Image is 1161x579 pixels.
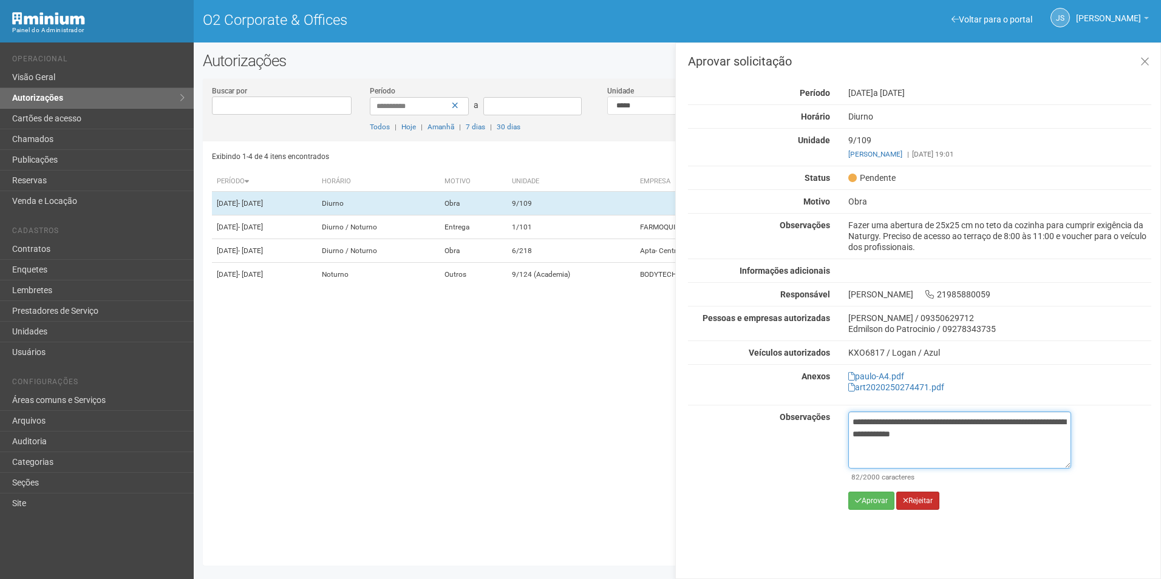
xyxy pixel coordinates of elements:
[212,215,317,239] td: [DATE]
[805,173,830,183] strong: Status
[851,473,860,481] span: 82
[203,12,669,28] h1: O2 Corporate & Offices
[802,371,830,381] strong: Anexos
[238,246,263,255] span: - [DATE]
[607,86,634,96] label: Unidade
[848,172,896,183] span: Pendente
[440,263,507,286] td: Outros
[1076,15,1149,25] a: [PERSON_NAME]
[238,223,263,231] span: - [DATE]
[703,313,830,323] strong: Pessoas e empresas autorizadas
[238,199,263,208] span: - [DATE]
[907,150,909,158] span: |
[440,215,507,239] td: Entrega
[803,197,830,206] strong: Motivo
[848,371,904,381] a: paulo-A4.pdf
[466,123,485,131] a: 7 dias
[12,25,185,36] div: Painel do Administrador
[427,123,454,131] a: Amanhã
[317,239,440,263] td: Diurno / Noturno
[896,492,939,510] button: Rejeitar
[370,86,395,96] label: Período
[12,226,185,239] li: Cadastros
[780,220,830,230] strong: Observações
[1132,49,1157,75] a: Fechar
[635,172,857,192] th: Empresa
[848,150,902,158] a: [PERSON_NAME]
[801,112,830,121] strong: Horário
[490,123,492,131] span: |
[952,15,1032,24] a: Voltar para o portal
[800,88,830,98] strong: Período
[507,215,635,239] td: 1/101
[212,192,317,215] td: [DATE]
[780,412,830,422] strong: Observações
[440,239,507,263] td: Obra
[839,289,1160,300] div: [PERSON_NAME] 21985880059
[459,123,461,131] span: |
[497,123,520,131] a: 30 dias
[421,123,423,131] span: |
[635,215,857,239] td: FARMOQUIMICA S/A
[839,196,1160,207] div: Obra
[851,472,1068,482] div: /2000 caracteres
[839,220,1160,252] div: Fazer uma abertura de 25x25 cm no teto da cozinha para cumprir exigência da Naturgy. Preciso de a...
[12,12,85,25] img: Minium
[848,382,944,392] a: art2020250274471.pdf
[848,323,1151,334] div: Edmilson do Patrocinio / 09278343735
[370,123,390,131] a: Todos
[474,100,478,110] span: a
[848,313,1151,323] div: [PERSON_NAME] / 09350629712
[839,135,1160,160] div: 9/109
[873,88,905,98] span: a [DATE]
[212,86,247,96] label: Buscar por
[440,172,507,192] th: Motivo
[12,55,185,67] li: Operacional
[635,239,857,263] td: Apta- Centro de Psicoterapia Ltda
[740,266,830,276] strong: Informações adicionais
[848,149,1151,160] div: [DATE] 19:01
[212,239,317,263] td: [DATE]
[507,172,635,192] th: Unidade
[317,172,440,192] th: Horário
[212,263,317,286] td: [DATE]
[203,52,1152,70] h2: Autorizações
[839,111,1160,122] div: Diurno
[1076,2,1141,23] span: Jeferson Souza
[688,55,1151,67] h3: Aprovar solicitação
[848,492,894,510] button: Aprovar
[507,263,635,286] td: 9/124 (Academia)
[798,135,830,145] strong: Unidade
[780,289,830,299] strong: Responsável
[238,270,263,279] span: - [DATE]
[1050,8,1070,27] a: JS
[848,347,1151,358] div: KXO6817 / Logan / Azul
[440,192,507,215] td: Obra
[12,378,185,390] li: Configurações
[317,192,440,215] td: Diurno
[635,263,857,286] td: BODYTECH
[749,348,830,357] strong: Veículos autorizados
[401,123,416,131] a: Hoje
[212,147,673,166] div: Exibindo 1-4 de 4 itens encontrados
[317,263,440,286] td: Noturno
[839,87,1160,98] div: [DATE]
[395,123,397,131] span: |
[317,215,440,239] td: Diurno / Noturno
[507,239,635,263] td: 6/218
[212,172,317,192] th: Período
[507,192,635,215] td: 9/109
